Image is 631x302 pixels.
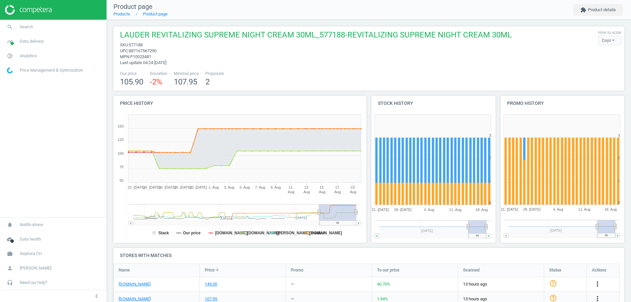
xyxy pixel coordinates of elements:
span: Promo [291,267,303,273]
tspan: 24. [DATE] [143,185,160,189]
tspan: 15. [320,185,325,189]
a: Products [113,12,130,16]
span: P10023481 [130,54,151,59]
span: Data health [20,236,41,242]
i: work [4,247,16,260]
text: 2 [489,156,491,160]
tspan: Our price [183,231,201,235]
a: [DOMAIN_NAME] [119,296,151,302]
span: [PERSON_NAME] [20,265,51,271]
i: arrow_downward [215,267,220,272]
tspan: 4. Aug [553,208,563,212]
span: Notifications [20,222,43,228]
span: upc : [120,48,129,53]
text: 100 [118,151,124,155]
tspan: Aug [335,190,341,194]
i: extension [580,7,586,13]
i: headset_mic [4,276,16,289]
div: — [291,281,294,287]
span: 105.90 [120,77,143,86]
span: Price [205,267,215,273]
h4: Price history [113,96,366,111]
tspan: 1. Aug [209,185,219,189]
tspan: Aug [288,190,294,194]
tspan: 11. Aug [449,208,461,212]
tspan: 5. Aug [240,185,250,189]
span: Actions [592,267,606,273]
div: 107.95 [205,296,217,302]
span: -2 % [150,77,162,86]
span: 2 [205,77,210,86]
i: help_outline [549,294,557,302]
tspan: 28. [DATE] [394,208,411,212]
span: Proposals [205,71,224,77]
span: Our price [120,71,143,77]
tspan: 9. Aug [270,185,281,189]
text: 3 [489,133,491,137]
span: sku : [120,42,129,47]
span: Minimal price [174,71,199,77]
tspan: 17. [335,185,340,189]
tspan: [DOMAIN_NAME] [215,231,247,235]
button: extensionProduct details [573,4,623,16]
span: LAUDER REVITALIZING SUPREME NIGHT CREAM 30ML_577188-REVITALIZING SUPREME NIGHT CREAM 30ML [120,30,512,42]
tspan: 4. Aug [424,208,434,212]
span: Price Management & Optimization [20,67,83,73]
tspan: Aug [303,190,310,194]
h4: Promo history [501,96,625,111]
div: — [291,296,294,302]
tspan: 30. [DATE] [190,185,207,189]
tspan: Stack [158,231,169,235]
text: 1 [618,178,620,182]
span: Scanned [463,267,479,273]
span: 40.70 % [377,282,390,287]
tspan: 13. [304,185,309,189]
button: more_vert [594,280,601,289]
div: Days [598,35,621,45]
span: Need our help? [20,280,47,286]
text: 50 [120,178,124,182]
span: To our price [377,267,399,273]
span: 107.95 [174,77,197,86]
tspan: 11. [289,185,293,189]
i: chevron_left [93,292,101,300]
span: Product page [113,3,152,11]
tspan: 26. [DATE] [158,185,176,189]
tspan: 18. Aug [604,208,617,212]
img: wGWNvw8QSZomAAAAABJRU5ErkJggg== [7,67,13,74]
tspan: [DOMAIN_NAME] [247,231,280,235]
text: 0 [489,201,491,205]
text: 3 [618,133,620,137]
i: help_outline [549,279,557,287]
i: search [4,21,16,33]
text: 1 [489,178,491,182]
tspan: median [311,231,325,235]
tspan: [PERSON_NAME][DOMAIN_NAME] [276,231,342,235]
div: 149.00 [205,281,217,287]
tspan: 3. Aug [224,185,234,189]
tspan: 21. [DATE] [501,208,518,212]
img: ajHJNr6hYgQAAAAASUVORK5CYII= [5,5,52,15]
span: Name [119,267,130,273]
text: 75 [120,165,124,169]
label: How to scale [598,30,621,35]
span: mpn : [120,54,130,59]
tspan: Aug [350,190,357,194]
text: 0 [618,201,620,205]
text: 2 [618,156,620,160]
tspan: 11. Aug [578,208,590,212]
tspan: Aug [319,190,325,194]
i: notifications [4,219,16,231]
tspan: 28. [DATE] [523,208,541,212]
span: Analytics [20,53,37,59]
span: Sephora CH [20,251,42,257]
i: timeline [4,35,16,48]
tspan: 18. Aug [476,208,488,212]
h4: Stores with matches [113,248,624,263]
i: more_vert [594,280,601,288]
span: 887167567290 [129,48,156,53]
tspan: 19. [351,185,356,189]
tspan: 21. [DATE] [372,208,389,212]
tspan: 28. [DATE] [174,185,191,189]
a: [DOMAIN_NAME] [119,281,151,287]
